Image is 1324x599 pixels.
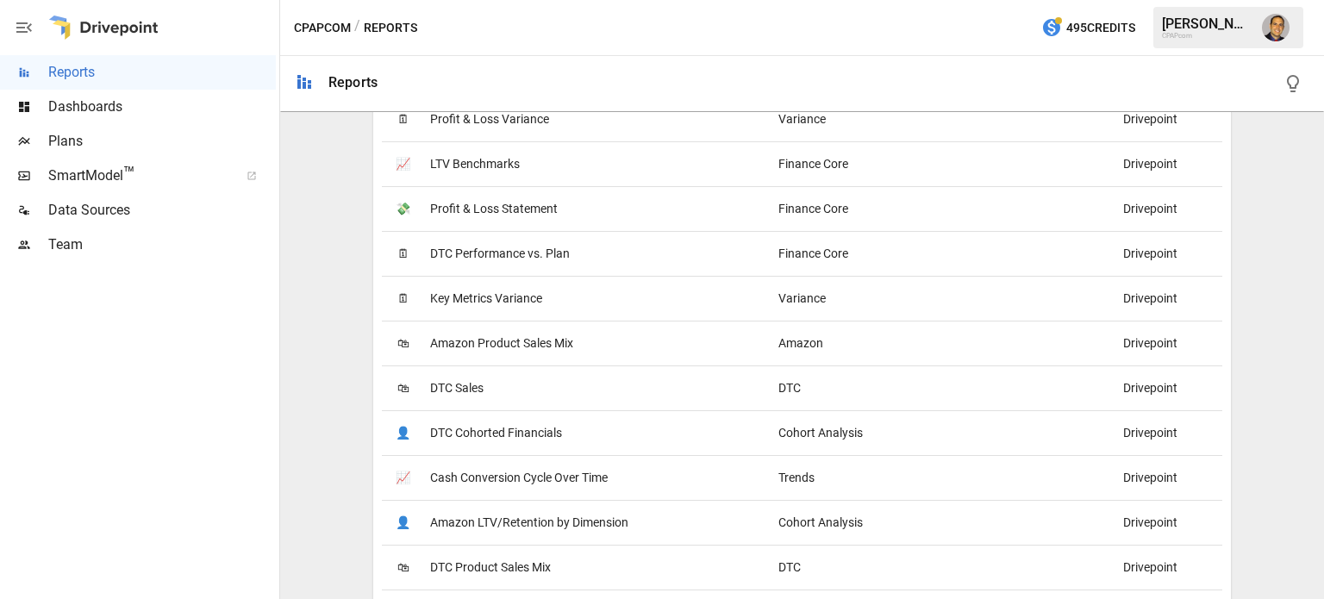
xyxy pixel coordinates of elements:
[390,555,416,581] span: 🛍
[430,321,573,365] span: Amazon Product Sales Mix
[430,366,484,410] span: DTC Sales
[770,321,1115,365] div: Amazon
[1262,14,1290,41] img: Tom Gatto
[1034,12,1142,44] button: 495Credits
[48,200,276,221] span: Data Sources
[430,277,542,321] span: Key Metrics Variance
[390,241,416,267] span: 🗓
[430,456,608,500] span: Cash Conversion Cycle Over Time
[123,163,135,184] span: ™
[48,234,276,255] span: Team
[770,276,1115,321] div: Variance
[430,411,562,455] span: DTC Cohorted Financials
[770,186,1115,231] div: Finance Core
[770,97,1115,141] div: Variance
[390,331,416,357] span: 🛍
[770,231,1115,276] div: Finance Core
[430,232,570,276] span: DTC Performance vs. Plan
[294,17,351,39] button: CPAPcom
[430,187,558,231] span: Profit & Loss Statement
[390,286,416,312] span: 🗓
[390,510,416,536] span: 👤
[770,410,1115,455] div: Cohort Analysis
[430,142,520,186] span: LTV Benchmarks
[390,107,416,133] span: 🗓
[430,97,549,141] span: Profit & Loss Variance
[48,165,228,186] span: SmartModel
[390,197,416,222] span: 💸
[48,97,276,117] span: Dashboards
[770,455,1115,500] div: Trends
[354,17,360,39] div: /
[430,546,551,590] span: DTC Product Sales Mix
[390,465,416,491] span: 📈
[328,74,378,90] div: Reports
[430,501,628,545] span: Amazon LTV/Retention by Dimension
[1066,17,1135,39] span: 495 Credits
[770,545,1115,590] div: DTC
[48,62,276,83] span: Reports
[48,131,276,152] span: Plans
[770,500,1115,545] div: Cohort Analysis
[770,141,1115,186] div: Finance Core
[1162,16,1252,32] div: [PERSON_NAME]
[1252,3,1300,52] button: Tom Gatto
[390,376,416,402] span: 🛍
[390,421,416,446] span: 👤
[1162,32,1252,40] div: CPAPcom
[770,365,1115,410] div: DTC
[390,152,416,178] span: 📈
